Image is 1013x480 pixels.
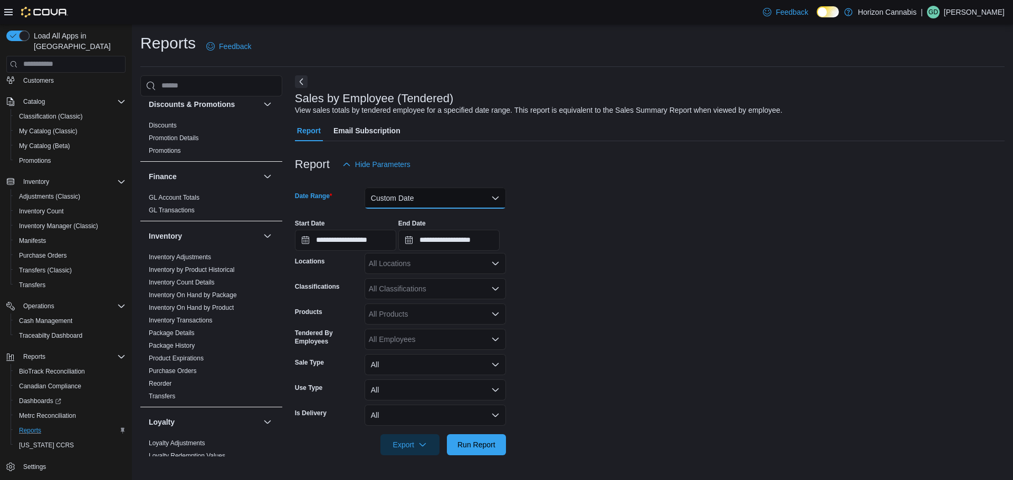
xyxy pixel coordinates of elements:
[15,154,55,167] a: Promotions
[15,249,71,262] a: Purchase Orders
[19,281,45,289] span: Transfers
[19,300,126,312] span: Operations
[149,147,181,154] a: Promotions
[11,219,130,233] button: Inventory Manager (Classic)
[15,220,102,232] a: Inventory Manager (Classic)
[19,156,51,165] span: Promotions
[19,350,50,363] button: Reports
[11,233,130,248] button: Manifests
[2,349,130,364] button: Reports
[140,437,282,466] div: Loyalty
[19,461,50,473] a: Settings
[15,205,126,218] span: Inventory Count
[921,6,923,18] p: |
[11,204,130,219] button: Inventory Count
[11,314,130,328] button: Cash Management
[15,140,74,152] a: My Catalog (Beta)
[11,408,130,423] button: Metrc Reconciliation
[19,207,64,215] span: Inventory Count
[149,303,234,312] span: Inventory On Hand by Product
[295,230,396,251] input: Press the down key to open a popover containing a calendar.
[261,170,274,183] button: Finance
[149,194,199,201] a: GL Account Totals
[295,75,308,88] button: Next
[295,409,327,417] label: Is Delivery
[23,178,49,186] span: Inventory
[19,367,85,376] span: BioTrack Reconciliation
[19,300,59,312] button: Operations
[15,125,82,138] a: My Catalog (Classic)
[11,379,130,394] button: Canadian Compliance
[15,220,126,232] span: Inventory Manager (Classic)
[11,248,130,263] button: Purchase Orders
[817,6,839,17] input: Dark Mode
[2,459,130,474] button: Settings
[15,409,80,422] a: Metrc Reconciliation
[140,191,282,221] div: Finance
[149,367,197,375] span: Purchase Orders
[297,120,321,141] span: Report
[15,264,126,277] span: Transfers (Classic)
[15,365,126,378] span: BioTrack Reconciliation
[19,397,61,405] span: Dashboards
[11,328,130,343] button: Traceabilty Dashboard
[295,219,325,228] label: Start Date
[15,424,45,437] a: Reports
[447,434,506,455] button: Run Report
[149,393,175,400] a: Transfers
[15,264,76,277] a: Transfers (Classic)
[149,253,211,261] a: Inventory Adjustments
[149,231,182,241] h3: Inventory
[149,379,171,388] span: Reorder
[149,122,177,129] a: Discounts
[149,121,177,130] span: Discounts
[15,395,126,407] span: Dashboards
[19,95,49,108] button: Catalog
[15,279,50,291] a: Transfers
[2,94,130,109] button: Catalog
[202,36,255,57] a: Feedback
[11,278,130,292] button: Transfers
[944,6,1005,18] p: [PERSON_NAME]
[149,342,195,349] a: Package History
[398,230,500,251] input: Press the down key to open a popover containing a calendar.
[15,329,87,342] a: Traceabilty Dashboard
[19,266,72,275] span: Transfers (Classic)
[295,257,325,266] label: Locations
[15,110,87,123] a: Classification (Classic)
[15,380,126,393] span: Canadian Compliance
[365,379,506,400] button: All
[15,190,126,203] span: Adjustments (Classic)
[19,412,76,420] span: Metrc Reconciliation
[11,189,130,204] button: Adjustments (Classic)
[398,219,426,228] label: End Date
[2,174,130,189] button: Inventory
[149,392,175,400] span: Transfers
[11,139,130,153] button: My Catalog (Beta)
[15,395,65,407] a: Dashboards
[15,154,126,167] span: Promotions
[149,354,204,363] span: Product Expirations
[15,205,68,218] a: Inventory Count
[11,124,130,139] button: My Catalog (Classic)
[11,109,130,124] button: Classification (Classic)
[149,417,175,427] h3: Loyalty
[11,438,130,453] button: [US_STATE] CCRS
[295,92,454,105] h3: Sales by Employee (Tendered)
[149,278,215,287] span: Inventory Count Details
[149,417,259,427] button: Loyalty
[149,193,199,202] span: GL Account Totals
[19,350,126,363] span: Reports
[19,175,126,188] span: Inventory
[15,125,126,138] span: My Catalog (Classic)
[149,99,235,110] h3: Discounts & Promotions
[927,6,940,18] div: Gigi Dodds
[219,41,251,52] span: Feedback
[19,142,70,150] span: My Catalog (Beta)
[333,120,400,141] span: Email Subscription
[140,251,282,407] div: Inventory
[19,127,78,135] span: My Catalog (Classic)
[11,423,130,438] button: Reports
[11,394,130,408] a: Dashboards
